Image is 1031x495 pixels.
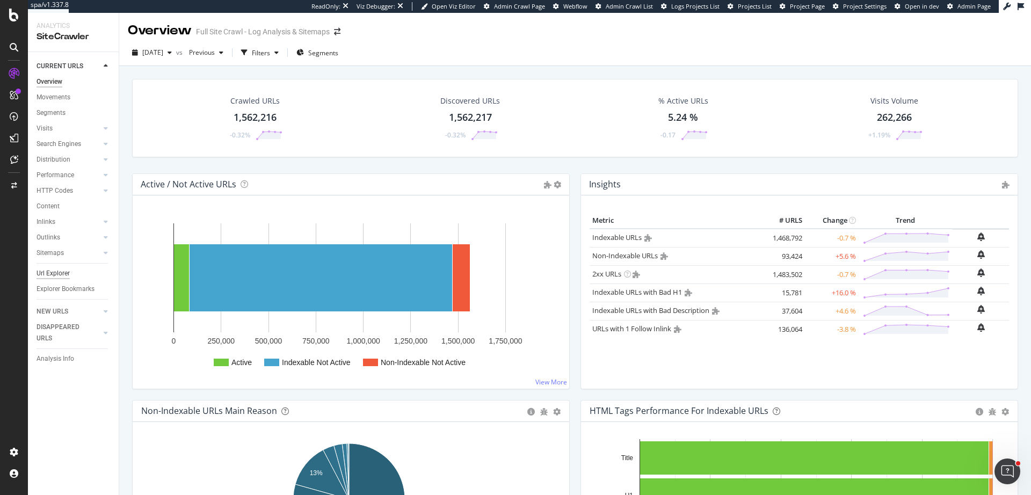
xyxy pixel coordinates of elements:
[292,44,343,61] button: Segments
[128,44,176,61] button: [DATE]
[237,44,283,61] button: Filters
[142,48,163,57] span: 2025 Aug. 26th
[185,44,228,61] button: Previous
[252,48,270,57] div: Filters
[308,48,338,57] span: Segments
[176,48,185,57] span: vs
[994,458,1020,484] iframe: Intercom live chat
[185,48,215,57] span: Previous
